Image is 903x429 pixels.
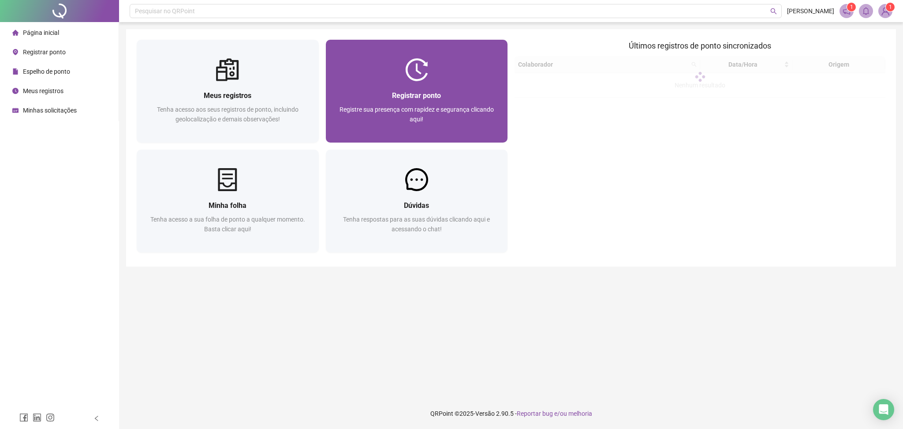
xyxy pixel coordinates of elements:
span: clock-circle [12,88,19,94]
a: DúvidasTenha respostas para as suas dúvidas clicando aqui e acessando o chat! [326,150,508,252]
a: Minha folhaTenha acesso a sua folha de ponto a qualquer momento. Basta clicar aqui! [137,150,319,252]
sup: Atualize o seu contato no menu Meus Dados [886,3,895,11]
span: environment [12,49,19,55]
span: Minhas solicitações [23,107,77,114]
span: Meus registros [23,87,63,94]
span: instagram [46,413,55,422]
footer: QRPoint © 2025 - 2.90.5 - [119,398,903,429]
img: 83332 [879,4,892,18]
sup: 1 [847,3,856,11]
a: Registrar pontoRegistre sua presença com rapidez e segurança clicando aqui! [326,40,508,143]
span: linkedin [33,413,41,422]
span: schedule [12,107,19,113]
span: Registre sua presença com rapidez e segurança clicando aqui! [340,106,494,123]
span: Dúvidas [404,201,429,210]
span: Tenha acesso aos seus registros de ponto, incluindo geolocalização e demais observações! [157,106,299,123]
div: Open Intercom Messenger [873,399,894,420]
span: Reportar bug e/ou melhoria [517,410,592,417]
span: notification [843,7,851,15]
span: left [93,415,100,421]
span: facebook [19,413,28,422]
span: search [770,8,777,15]
span: file [12,68,19,75]
span: Página inicial [23,29,59,36]
span: home [12,30,19,36]
span: bell [862,7,870,15]
span: Espelho de ponto [23,68,70,75]
span: [PERSON_NAME] [787,6,834,16]
a: Meus registrosTenha acesso aos seus registros de ponto, incluindo geolocalização e demais observa... [137,40,319,143]
span: Versão [475,410,495,417]
span: 1 [850,4,853,10]
span: Minha folha [209,201,246,210]
span: Últimos registros de ponto sincronizados [629,41,771,50]
span: Tenha respostas para as suas dúvidas clicando aqui e acessando o chat! [343,216,490,233]
span: Meus registros [204,91,251,100]
span: Tenha acesso a sua folha de ponto a qualquer momento. Basta clicar aqui! [150,216,305,233]
span: Registrar ponto [23,49,66,56]
span: 1 [889,4,892,10]
span: Registrar ponto [392,91,441,100]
